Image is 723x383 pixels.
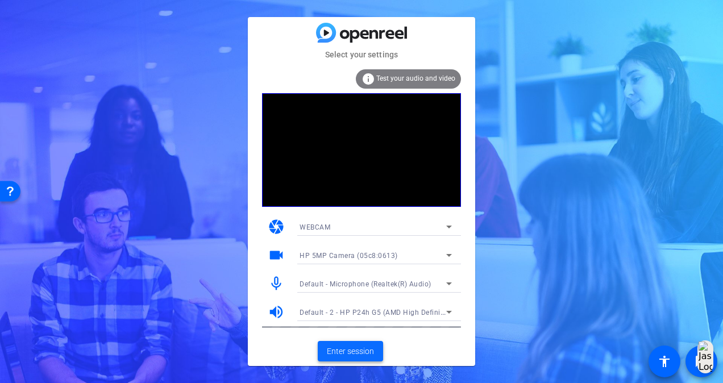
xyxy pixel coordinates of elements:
[361,72,375,86] mat-icon: info
[316,23,407,43] img: blue-gradient.svg
[695,355,708,368] mat-icon: message
[300,307,501,317] span: Default - 2 - HP P24h G5 (AMD High Definition Audio Device)
[268,275,285,292] mat-icon: mic_none
[327,345,374,357] span: Enter session
[248,48,475,61] mat-card-subtitle: Select your settings
[300,223,330,231] span: WEBCAM
[658,355,671,368] mat-icon: accessibility
[268,303,285,320] mat-icon: volume_up
[376,74,455,82] span: Test your audio and video
[268,247,285,264] mat-icon: videocam
[300,280,431,288] span: Default - Microphone (Realtek(R) Audio)
[300,252,398,260] span: HP 5MP Camera (05c8:0613)
[318,341,383,361] button: Enter session
[268,218,285,235] mat-icon: camera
